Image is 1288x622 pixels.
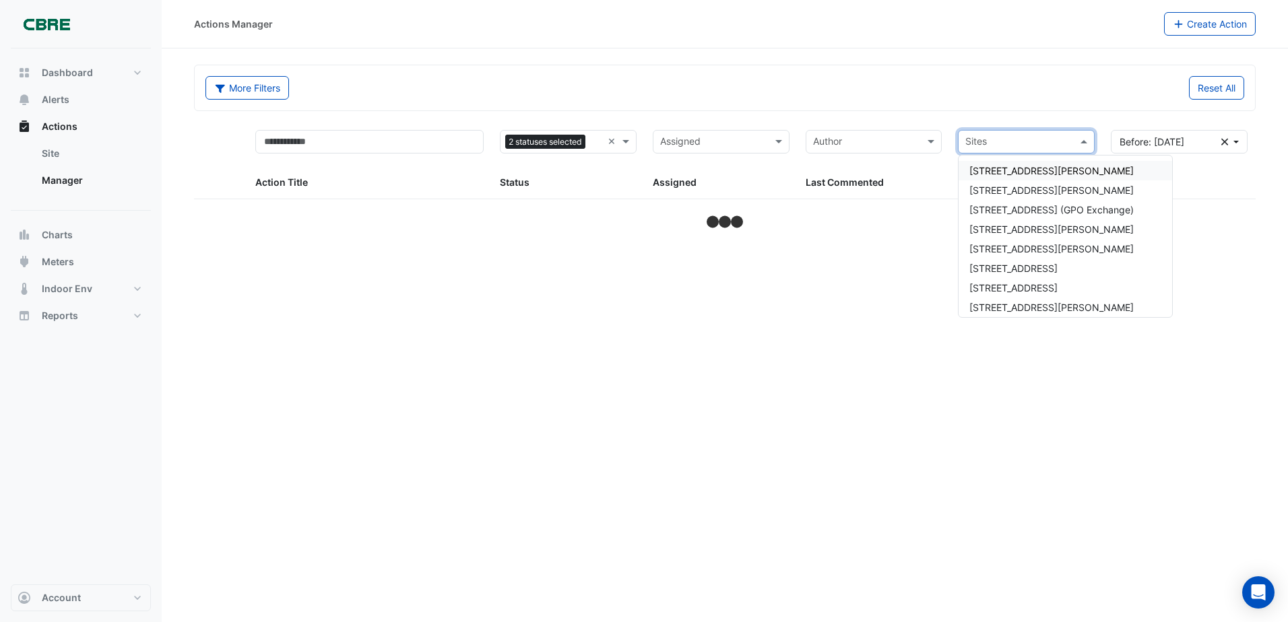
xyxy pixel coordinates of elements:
[255,176,308,188] span: Action Title
[969,165,1134,176] span: [STREET_ADDRESS][PERSON_NAME]
[31,140,151,167] a: Site
[42,228,73,242] span: Charts
[18,282,31,296] app-icon: Indoor Env
[42,93,69,106] span: Alerts
[16,11,77,38] img: Company Logo
[1242,576,1275,609] div: Open Intercom Messenger
[18,228,31,242] app-icon: Charts
[11,113,151,140] button: Actions
[194,17,273,31] div: Actions Manager
[969,243,1134,254] span: [STREET_ADDRESS][PERSON_NAME]
[11,248,151,275] button: Meters
[1120,136,1184,147] span: Before: 20 Jul 25
[11,221,151,248] button: Charts
[18,309,31,322] app-icon: Reports
[806,176,884,188] span: Last Commented
[608,134,619,149] span: Clear
[1189,76,1244,100] button: Reset All
[11,140,151,199] div: Actions
[11,59,151,86] button: Dashboard
[500,176,529,188] span: Status
[11,302,151,329] button: Reports
[1221,135,1229,149] fa-icon: Clear
[505,135,585,149] span: 2 statuses selected
[11,86,151,113] button: Alerts
[205,76,289,100] button: More Filters
[11,584,151,611] button: Account
[959,155,1172,317] div: Options List
[42,591,81,604] span: Account
[1164,12,1256,36] button: Create Action
[969,223,1134,235] span: [STREET_ADDRESS][PERSON_NAME]
[18,255,31,269] app-icon: Meters
[969,282,1058,293] span: [STREET_ADDRESS]
[969,302,1134,313] span: [STREET_ADDRESS][PERSON_NAME]
[969,204,1134,215] span: [STREET_ADDRESS] (GPO Exchange)
[18,120,31,133] app-icon: Actions
[42,282,92,296] span: Indoor Env
[42,120,77,133] span: Actions
[42,309,78,322] span: Reports
[31,167,151,194] a: Manager
[969,184,1134,196] span: [STREET_ADDRESS][PERSON_NAME]
[11,275,151,302] button: Indoor Env
[653,176,697,188] span: Assigned
[1111,130,1248,153] button: Before: [DATE]
[42,255,74,269] span: Meters
[42,66,93,79] span: Dashboard
[969,263,1058,274] span: [STREET_ADDRESS]
[18,93,31,106] app-icon: Alerts
[18,66,31,79] app-icon: Dashboard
